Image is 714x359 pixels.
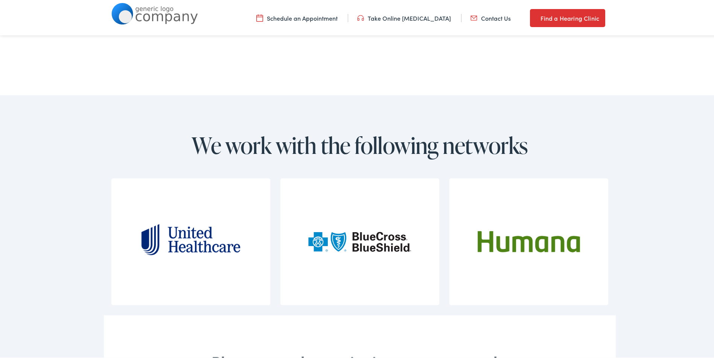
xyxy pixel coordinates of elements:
[357,12,364,21] img: utility icon
[256,12,338,21] a: Schedule an Appointment
[357,12,451,21] a: Take Online [MEDICAL_DATA]
[256,12,263,21] img: utility icon
[530,12,537,21] img: utility icon
[470,12,511,21] a: Contact Us
[104,131,616,156] h2: We work with the following networks
[530,8,605,26] a: Find a Hearing Clinic
[470,12,477,21] img: utility icon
